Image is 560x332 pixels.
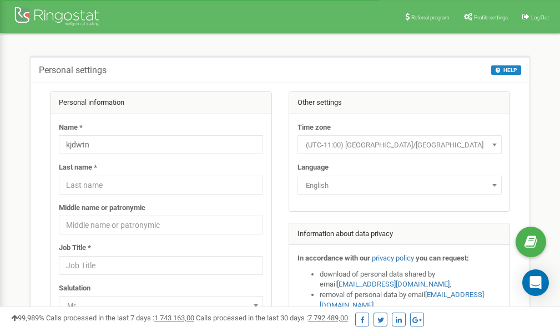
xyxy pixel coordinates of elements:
span: English [301,178,498,193]
label: Time zone [297,122,331,133]
div: Other settings [289,92,510,114]
li: download of personal data shared by email , [320,269,502,290]
div: Personal information [51,92,271,114]
a: [EMAIL_ADDRESS][DOMAIN_NAME] [337,280,450,288]
strong: In accordance with our [297,254,370,262]
div: Open Intercom Messenger [522,269,549,296]
input: Middle name or patronymic [59,216,263,234]
span: Referral program [411,14,450,21]
input: Job Title [59,256,263,275]
strong: you can request: [416,254,469,262]
span: (UTC-11:00) Pacific/Midway [301,137,498,153]
span: 99,989% [11,314,44,322]
input: Name [59,135,263,154]
input: Last name [59,176,263,195]
span: Calls processed in the last 30 days : [196,314,348,322]
label: Middle name or patronymic [59,203,145,213]
div: Information about data privacy [289,223,510,246]
a: privacy policy [372,254,414,262]
span: Mr. [63,298,259,314]
span: Calls processed in the last 7 days : [46,314,194,322]
u: 1 743 163,00 [154,314,194,322]
span: (UTC-11:00) Pacific/Midway [297,135,502,154]
label: Language [297,162,329,173]
span: English [297,176,502,195]
span: Profile settings [474,14,508,21]
li: removal of personal data by email , [320,290,502,310]
button: HELP [491,65,521,75]
label: Name * [59,122,83,133]
span: Log Out [531,14,549,21]
label: Salutation [59,283,90,294]
u: 7 792 489,00 [308,314,348,322]
span: Mr. [59,296,263,315]
h5: Personal settings [39,65,107,75]
label: Last name * [59,162,97,173]
label: Job Title * [59,243,91,253]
